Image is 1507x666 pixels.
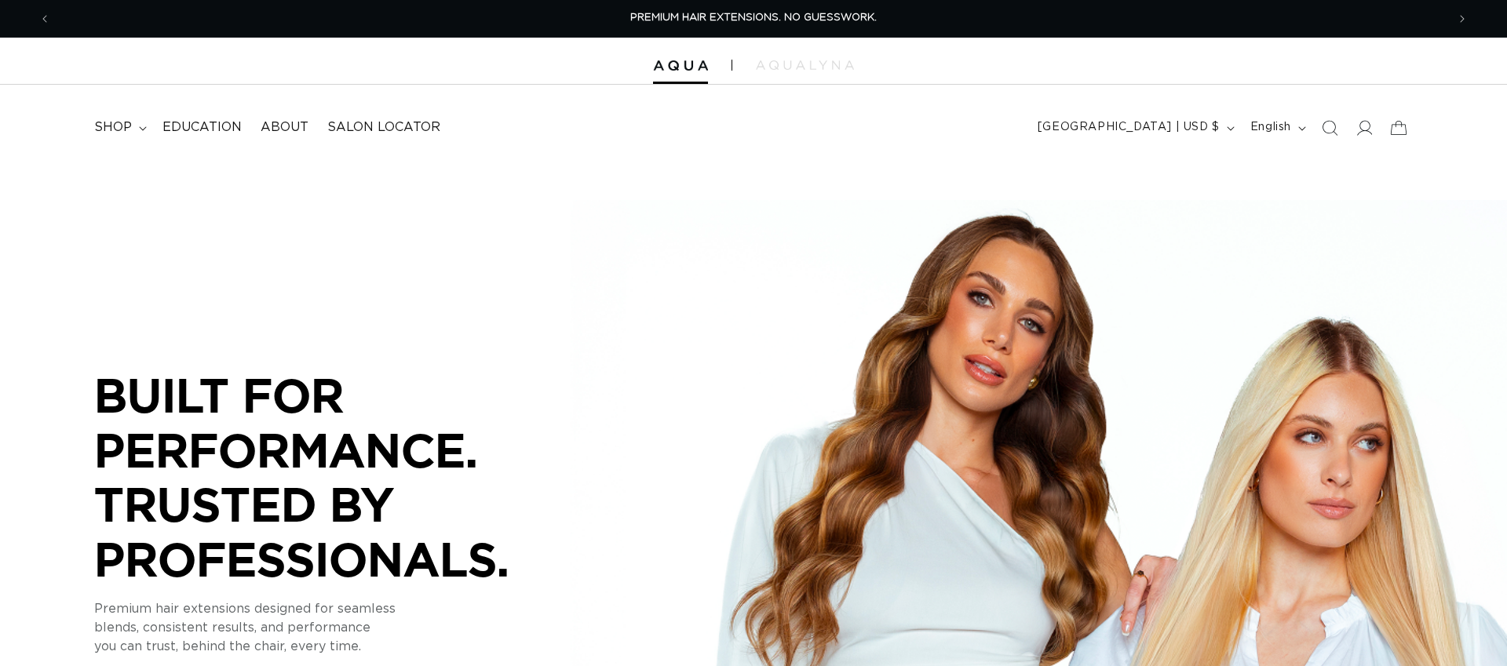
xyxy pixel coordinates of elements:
span: English [1250,119,1291,136]
span: PREMIUM HAIR EXTENSIONS. NO GUESSWORK. [630,13,877,23]
summary: Search [1312,111,1347,145]
span: About [261,119,308,136]
p: BUILT FOR PERFORMANCE. TRUSTED BY PROFESSIONALS. [94,368,565,586]
img: aqualyna.com [756,60,854,70]
a: Salon Locator [318,110,450,145]
img: Aqua Hair Extensions [653,60,708,71]
button: Previous announcement [27,4,62,34]
button: Next announcement [1445,4,1480,34]
span: [GEOGRAPHIC_DATA] | USD $ [1038,119,1220,136]
span: shop [94,119,132,136]
span: Education [162,119,242,136]
p: Premium hair extensions designed for seamless blends, consistent results, and performance you can... [94,599,565,656]
button: English [1241,113,1312,143]
span: Salon Locator [327,119,440,136]
a: Education [153,110,251,145]
summary: shop [85,110,153,145]
button: [GEOGRAPHIC_DATA] | USD $ [1028,113,1241,143]
a: About [251,110,318,145]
